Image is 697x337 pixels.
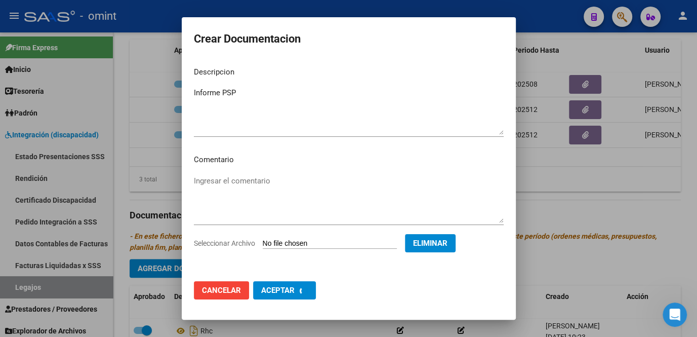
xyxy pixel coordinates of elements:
iframe: Intercom live chat [663,303,687,327]
button: Eliminar [405,234,456,252]
span: Seleccionar Archivo [194,239,255,247]
button: Cancelar [194,281,249,299]
h2: Crear Documentacion [194,29,504,49]
button: Aceptar [253,281,316,299]
p: Comentario [194,154,504,166]
p: Descripcion [194,66,504,78]
span: Eliminar [413,239,447,248]
span: Aceptar [261,286,295,295]
span: Cancelar [202,286,241,295]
